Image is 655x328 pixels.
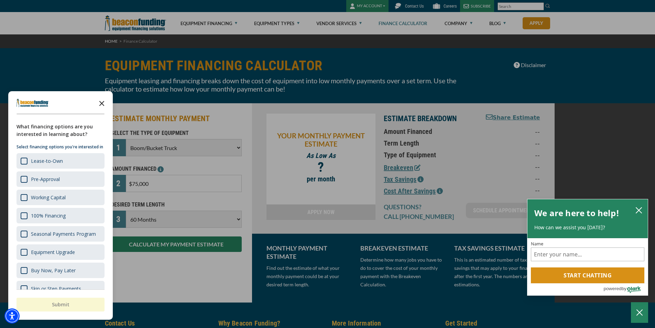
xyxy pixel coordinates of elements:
[4,308,20,324] div: Accessibility Menu
[31,285,81,292] div: Skip or Step Payments
[31,249,75,255] div: Equipment Upgrade
[17,153,105,169] div: Lease-to-Own
[17,226,105,242] div: Seasonal Payments Program
[17,263,105,278] div: Buy Now, Pay Later
[534,206,619,220] h2: We are here to help!
[31,212,66,219] div: 100% Financing
[31,194,66,201] div: Working Capital
[17,123,105,138] div: What financing options are you interested in learning about?
[17,190,105,205] div: Working Capital
[17,244,105,260] div: Equipment Upgrade
[31,231,96,237] div: Seasonal Payments Program
[31,158,63,164] div: Lease-to-Own
[17,281,105,296] div: Skip or Step Payments
[31,176,60,182] div: Pre-Approval
[534,224,641,231] p: How can we assist you [DATE]?
[531,247,644,261] input: Name
[603,284,621,293] span: powered
[8,91,113,320] div: Survey
[622,284,626,293] span: by
[531,267,644,283] button: Start chatting
[17,144,105,150] p: Select financing options you're interested in
[531,242,644,246] label: Name
[603,284,648,295] a: Powered by Olark
[17,298,105,311] button: Submit
[633,205,644,215] button: close chatbox
[17,171,105,187] div: Pre-Approval
[31,267,76,274] div: Buy Now, Pay Later
[95,96,109,110] button: Close the survey
[17,208,105,223] div: 100% Financing
[527,199,648,296] div: olark chatbox
[17,99,49,107] img: Company logo
[631,302,648,323] button: Close Chatbox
